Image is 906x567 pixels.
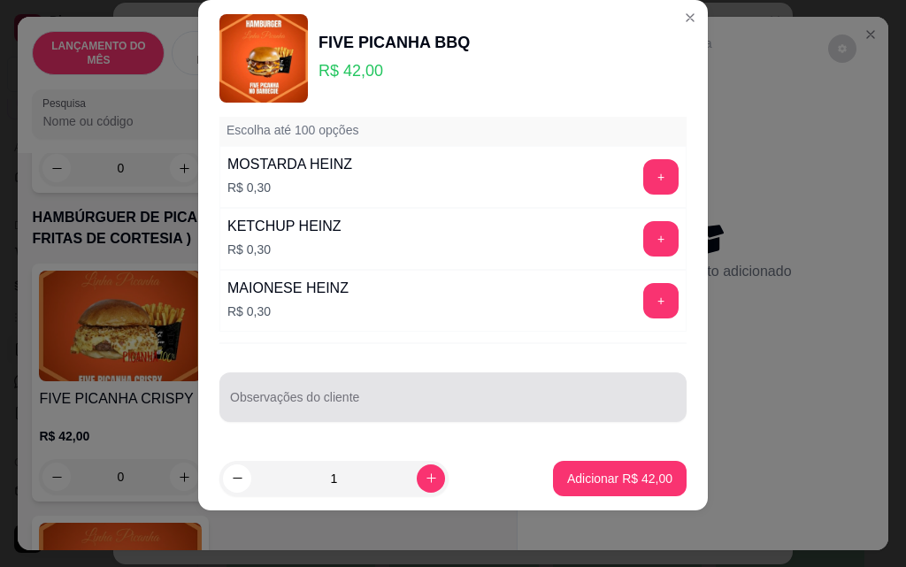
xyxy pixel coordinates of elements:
p: R$ 0,30 [227,241,342,258]
img: product-image [219,14,308,103]
p: R$ 0,30 [227,303,349,320]
p: Adicionar R$ 42,00 [567,470,672,487]
div: KETCHUP HEINZ [227,216,342,237]
button: increase-product-quantity [417,464,445,493]
button: Adicionar R$ 42,00 [553,461,687,496]
div: MOSTARDA HEINZ [227,154,352,175]
div: MAIONESE HEINZ [227,278,349,299]
button: add [643,221,679,257]
button: add [643,159,679,195]
button: add [643,283,679,318]
div: FIVE PICANHA BBQ [319,30,470,55]
p: R$ 42,00 [319,58,470,83]
p: Escolha até 100 opções [226,121,358,139]
p: R$ 0,30 [227,179,352,196]
input: Observações do cliente [230,395,676,413]
button: Close [676,4,704,32]
button: decrease-product-quantity [223,464,251,493]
